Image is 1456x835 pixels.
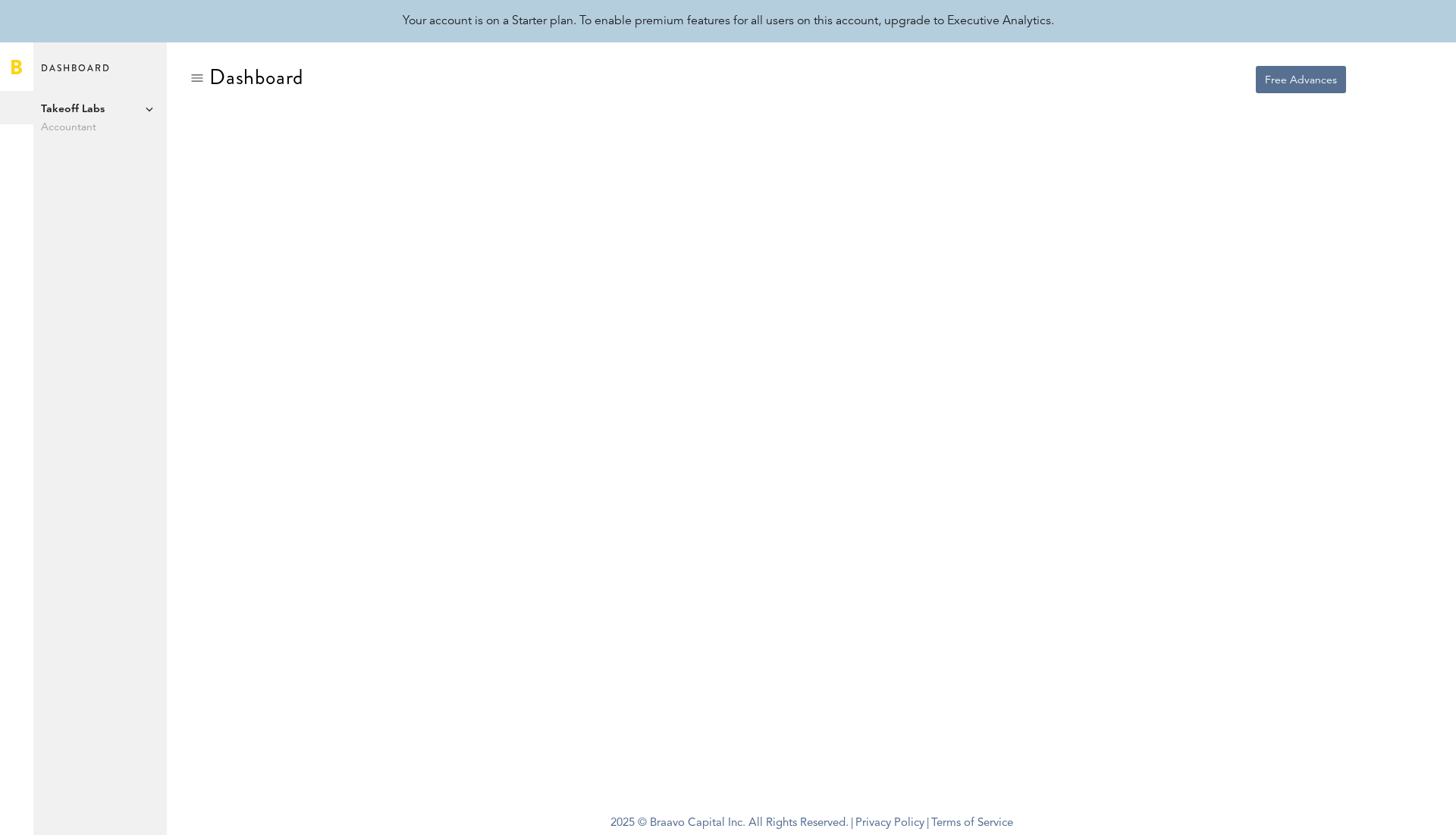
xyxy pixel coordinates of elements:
span: Accountant [41,118,159,136]
div: Your account is on a Starter plan. To enable premium features for all users on this account, upgr... [403,12,1054,30]
iframe: Opens a widget where you can find more information [1338,790,1441,827]
a: Terms of Service [931,818,1013,829]
span: Dashboard [41,59,111,91]
div: Dashboard [209,65,303,89]
span: Takeoff Labs [41,100,159,118]
a: Privacy Policy [855,818,924,829]
button: Free Advances [1256,66,1346,93]
span: 2025 © Braavo Capital Inc. All Rights Reserved. [610,812,849,835]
